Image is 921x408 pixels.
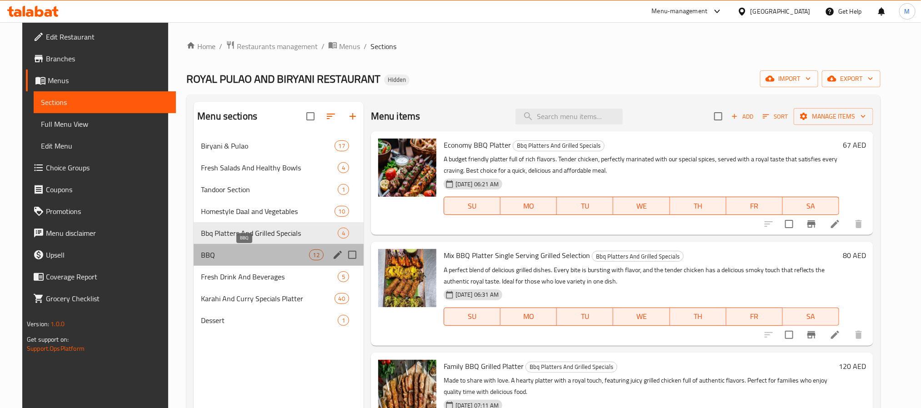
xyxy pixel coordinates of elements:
[301,107,320,126] span: Select all sections
[338,162,349,173] div: items
[201,206,334,217] span: Homestyle Daal and Vegetables
[219,41,222,52] li: /
[448,199,497,213] span: SU
[27,343,85,354] a: Support.OpsPlatform
[321,41,325,52] li: /
[801,111,866,122] span: Manage items
[46,271,169,282] span: Coverage Report
[829,73,873,85] span: export
[730,111,755,122] span: Add
[786,199,836,213] span: SA
[339,41,360,52] span: Menus
[46,31,169,42] span: Edit Restaurant
[452,180,502,189] span: [DATE] 06:21 AM
[843,249,866,262] h6: 80 AED
[780,214,799,234] span: Select to update
[448,310,497,323] span: SU
[201,315,338,326] span: Dessert
[194,131,364,335] nav: Menu sections
[309,249,324,260] div: items
[46,206,169,217] span: Promotions
[444,359,524,373] span: Family BBQ Grilled Platter
[830,219,841,229] a: Edit menu item
[320,105,342,127] span: Sort sections
[27,333,69,345] span: Get support on:
[338,273,349,281] span: 5
[338,315,349,326] div: items
[760,70,818,87] button: import
[504,310,553,323] span: MO
[728,109,757,124] button: Add
[194,222,364,244] div: Bbq Platters And Grilled Specials4
[557,308,613,326] button: TU
[194,200,364,222] div: Homestyle Daal and Vegetables10
[444,154,839,176] p: A budget friendly platter full of rich flavors. Tender chicken, perfectly marinated with our spec...
[670,197,726,215] button: TH
[444,308,501,326] button: SU
[46,184,169,195] span: Coupons
[34,113,176,135] a: Full Menu View
[194,266,364,288] div: Fresh Drink And Beverages5
[237,41,318,52] span: Restaurants management
[526,362,617,372] span: Bbq Platters And Grilled Specials
[26,26,176,48] a: Edit Restaurant
[384,76,410,84] span: Hidden
[34,91,176,113] a: Sections
[201,293,334,304] span: Karahi And Curry Specials Platter
[444,264,839,287] p: A perfect blend of delicious grilled dishes. Every bite is bursting with flavor, and the tender c...
[786,310,836,323] span: SA
[50,318,65,330] span: 1.0.0
[342,105,364,127] button: Add section
[338,271,349,282] div: items
[384,75,410,85] div: Hidden
[194,244,364,266] div: BBQ12edit
[41,119,169,129] span: Full Menu View
[338,229,349,238] span: 4
[371,109,420,123] h2: Menu items
[783,197,839,215] button: SA
[46,53,169,64] span: Branches
[201,184,338,195] div: Tandoor Section
[444,138,511,152] span: Economy BBQ Platter
[730,199,779,213] span: FR
[186,40,881,52] nav: breadcrumb
[26,157,176,179] a: Choice Groups
[794,108,873,125] button: Manage items
[516,109,623,124] input: search
[763,111,788,122] span: Sort
[501,197,557,215] button: MO
[335,294,349,303] span: 40
[726,197,783,215] button: FR
[592,251,683,262] span: Bbq Platters And Grilled Specials
[751,6,811,16] div: [GEOGRAPHIC_DATA]
[801,324,822,346] button: Branch-specific-item
[201,228,338,239] span: Bbq Platters And Grilled Specials
[335,142,349,150] span: 17
[46,293,169,304] span: Grocery Checklist
[501,308,557,326] button: MO
[613,308,670,326] button: WE
[364,41,367,52] li: /
[709,107,728,126] span: Select section
[338,164,349,172] span: 4
[41,97,169,108] span: Sections
[226,40,318,52] a: Restaurants management
[186,41,215,52] a: Home
[444,197,501,215] button: SU
[761,109,790,124] button: Sort
[338,185,349,194] span: 1
[830,329,841,340] a: Edit menu item
[783,308,839,326] button: SA
[617,310,666,323] span: WE
[338,316,349,325] span: 1
[370,41,396,52] span: Sections
[26,200,176,222] a: Promotions
[843,139,866,151] h6: 67 AED
[848,213,870,235] button: delete
[201,271,338,282] span: Fresh Drink And Beverages
[839,360,866,373] h6: 120 AED
[201,249,309,260] span: BBQ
